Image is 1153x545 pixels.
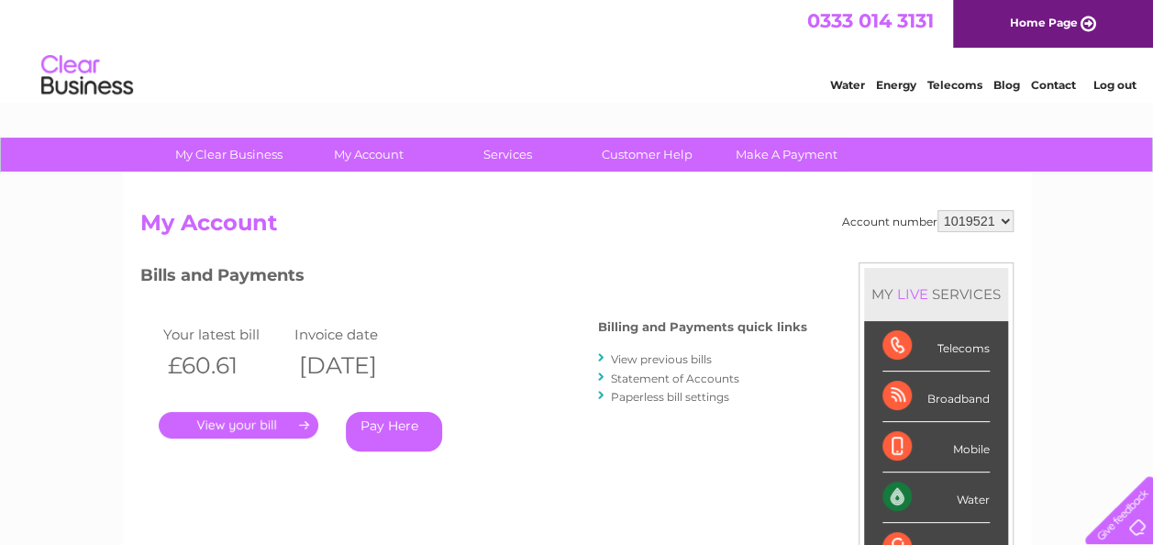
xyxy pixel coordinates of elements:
div: MY SERVICES [864,268,1008,320]
a: My Account [293,138,444,172]
div: LIVE [893,285,932,303]
td: Invoice date [290,322,422,347]
div: Account number [842,210,1014,232]
a: . [159,412,318,439]
a: Energy [876,78,916,92]
a: Contact [1031,78,1076,92]
a: Statement of Accounts [611,372,739,385]
a: Customer Help [571,138,723,172]
div: Water [882,473,990,523]
a: Telecoms [927,78,982,92]
a: Make A Payment [711,138,862,172]
td: Your latest bill [159,322,291,347]
div: Broadband [882,372,990,422]
a: Services [432,138,583,172]
th: [DATE] [290,347,422,384]
h2: My Account [140,210,1014,245]
a: Paperless bill settings [611,390,729,404]
th: £60.61 [159,347,291,384]
h4: Billing and Payments quick links [598,320,807,334]
a: Log out [1092,78,1136,92]
a: Water [830,78,865,92]
a: 0333 014 3131 [807,9,934,32]
h3: Bills and Payments [140,262,807,295]
a: My Clear Business [153,138,305,172]
div: Mobile [882,422,990,473]
div: Clear Business is a trading name of Verastar Limited (registered in [GEOGRAPHIC_DATA] No. 3667643... [144,10,1011,89]
img: logo.png [40,48,134,104]
a: Blog [993,78,1020,92]
a: Pay Here [346,412,442,451]
a: View previous bills [611,352,712,366]
div: Telecoms [882,321,990,372]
